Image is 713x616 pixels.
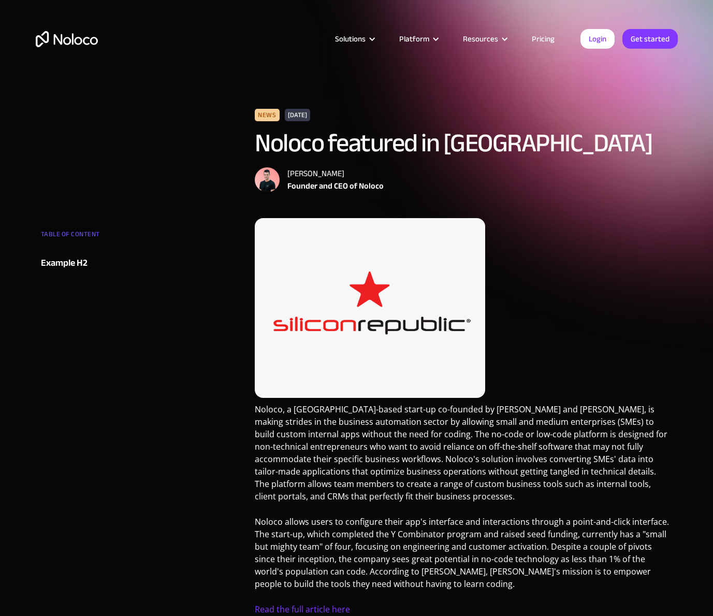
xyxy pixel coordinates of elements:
[36,31,98,47] a: home
[41,255,88,271] div: Example H2
[287,180,384,192] div: Founder and CEO of Noloco
[322,32,386,46] div: Solutions
[580,29,615,49] a: Login
[450,32,519,46] div: Resources
[287,167,384,180] div: [PERSON_NAME]
[622,29,678,49] a: Get started
[519,32,568,46] a: Pricing
[255,515,673,598] p: Noloco allows users to configure their app's interface and interactions through a point-and-click...
[284,109,310,121] div: [DATE]
[386,32,450,46] div: Platform
[255,403,673,510] p: Noloco, a [GEOGRAPHIC_DATA]-based start-up co-founded by [PERSON_NAME] and [PERSON_NAME], is maki...
[255,109,280,121] div: News
[255,129,673,157] h1: Noloco featured in [GEOGRAPHIC_DATA]
[255,604,350,615] a: Read the full article here
[41,255,166,271] a: Example H2
[463,32,498,46] div: Resources
[41,226,166,247] div: TABLE OF CONTENT
[399,32,429,46] div: Platform
[335,32,366,46] div: Solutions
